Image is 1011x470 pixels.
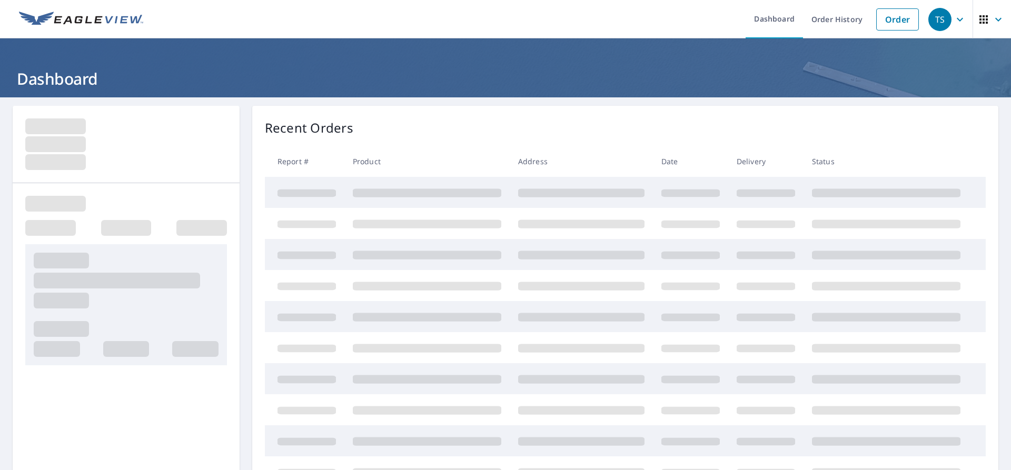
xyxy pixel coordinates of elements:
[265,146,344,177] th: Report #
[344,146,510,177] th: Product
[265,118,353,137] p: Recent Orders
[510,146,653,177] th: Address
[928,8,951,31] div: TS
[19,12,143,27] img: EV Logo
[876,8,919,31] a: Order
[804,146,969,177] th: Status
[13,68,998,89] h1: Dashboard
[728,146,804,177] th: Delivery
[653,146,728,177] th: Date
